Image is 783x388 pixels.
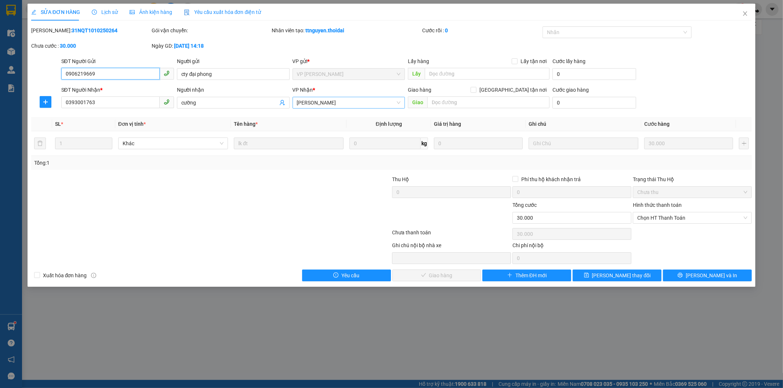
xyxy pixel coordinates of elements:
button: save[PERSON_NAME] thay đổi [573,270,661,281]
label: Hình thức thanh toán [633,202,682,208]
input: 0 [434,138,523,149]
div: Người nhận [177,86,290,94]
span: Lý Nhân [297,97,401,108]
b: 30.000 [60,43,76,49]
span: phone [164,70,170,76]
span: plus [40,99,51,105]
span: SỬA ĐƠN HÀNG [31,9,80,15]
span: phone [164,99,170,105]
input: Dọc đường [427,96,550,108]
span: close [742,11,748,17]
span: Ảnh kiện hàng [130,9,172,15]
span: exclamation-circle [333,272,338,278]
div: Người gửi [177,57,290,65]
span: Đơn vị tính [118,121,146,127]
span: Giao [408,96,427,108]
div: Cước rồi : [422,26,541,34]
span: Chọn HT Thanh Toán [637,212,747,223]
div: Trạng thái Thu Hộ [633,175,752,183]
b: 0 [445,28,448,33]
span: Cước hàng [644,121,670,127]
span: printer [678,272,683,278]
span: clock-circle [92,10,97,15]
input: VD: Bàn, Ghế [234,138,344,149]
span: Xuất hóa đơn hàng [40,271,90,279]
button: checkGiao hàng [392,270,481,281]
b: [DATE] 14:18 [174,43,204,49]
span: picture [130,10,135,15]
div: Chưa thanh toán [392,228,512,241]
span: Thêm ĐH mới [515,271,547,279]
button: delete [34,138,46,149]
span: Lấy [408,68,425,80]
button: Close [735,4,755,24]
span: SL [55,121,61,127]
span: VP Nhận [293,87,313,93]
div: Nhân viên tạo: [272,26,421,34]
button: plus [739,138,749,149]
button: printer[PERSON_NAME] và In [663,270,752,281]
span: [PERSON_NAME] thay đổi [592,271,651,279]
b: ttnguyen.thoidai [306,28,345,33]
span: Thu Hộ [392,176,409,182]
div: SĐT Người Gửi [61,57,174,65]
th: Ghi chú [526,117,641,131]
div: SĐT Người Nhận [61,86,174,94]
span: Lấy tận nơi [518,57,550,65]
span: Tổng cước [512,202,537,208]
span: Yêu cầu xuất hóa đơn điện tử [184,9,261,15]
div: VP gửi [293,57,405,65]
div: Ngày GD: [152,42,271,50]
span: info-circle [91,273,96,278]
input: Ghi Chú [529,138,638,149]
label: Cước lấy hàng [552,58,586,64]
button: plusThêm ĐH mới [482,270,571,281]
span: Tên hàng [234,121,258,127]
label: Cước giao hàng [552,87,589,93]
span: save [584,272,589,278]
span: user-add [279,100,285,106]
input: Cước lấy hàng [552,68,636,80]
input: Dọc đường [425,68,550,80]
div: Chưa cước : [31,42,150,50]
span: [GEOGRAPHIC_DATA] tận nơi [476,86,550,94]
div: Gói vận chuyển: [152,26,271,34]
span: Giá trị hàng [434,121,461,127]
div: Chi phí nội bộ [512,241,631,252]
button: exclamation-circleYêu cầu [302,270,391,281]
b: 31NQT1010250264 [72,28,117,33]
div: Tổng: 1 [34,159,302,167]
input: 0 [644,138,733,149]
span: Định lượng [376,121,402,127]
button: plus [40,96,51,108]
span: Phí thu hộ khách nhận trả [518,175,584,183]
span: edit [31,10,36,15]
span: Lịch sử [92,9,118,15]
span: [PERSON_NAME] và In [686,271,737,279]
img: icon [184,10,190,15]
input: Cước giao hàng [552,97,636,109]
div: Ghi chú nội bộ nhà xe [392,241,511,252]
span: Chưa thu [637,187,747,198]
div: [PERSON_NAME]: [31,26,150,34]
span: VP Nguyễn Quốc Trị [297,69,401,80]
span: kg [421,138,428,149]
span: Khác [123,138,224,149]
span: Giao hàng [408,87,431,93]
span: Yêu cầu [341,271,359,279]
span: plus [507,272,512,278]
span: Lấy hàng [408,58,429,64]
